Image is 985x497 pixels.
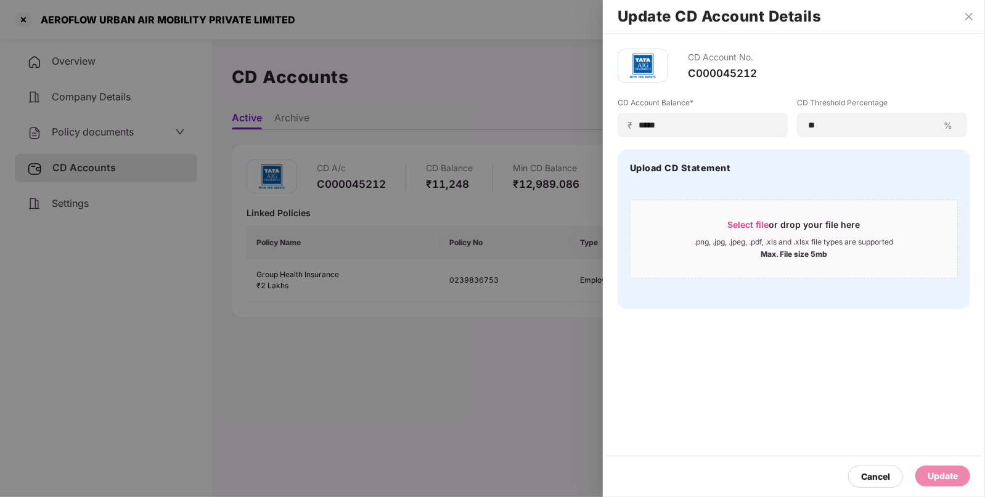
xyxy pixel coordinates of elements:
div: C000045212 [688,67,757,80]
div: Max. File size 5mb [761,247,827,259]
div: or drop your file here [728,219,860,237]
span: Select file [728,219,769,230]
span: % [939,119,957,131]
label: CD Account Balance* [618,97,788,113]
button: Close [960,11,978,22]
div: .png, .jpg, .jpeg, .pdf, .xls and .xlsx file types are supported [695,237,894,247]
label: CD Threshold Percentage [797,97,967,113]
span: ₹ [627,119,637,131]
div: Cancel [861,470,890,483]
div: CD Account No. [688,49,757,67]
h2: Update CD Account Details [618,10,970,23]
h4: Upload CD Statement [630,162,731,174]
span: close [964,12,974,22]
div: Update [928,469,958,483]
span: Select fileor drop your file here.png, .jpg, .jpeg, .pdf, .xls and .xlsx file types are supported... [631,209,957,269]
img: tatag.png [624,47,661,84]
